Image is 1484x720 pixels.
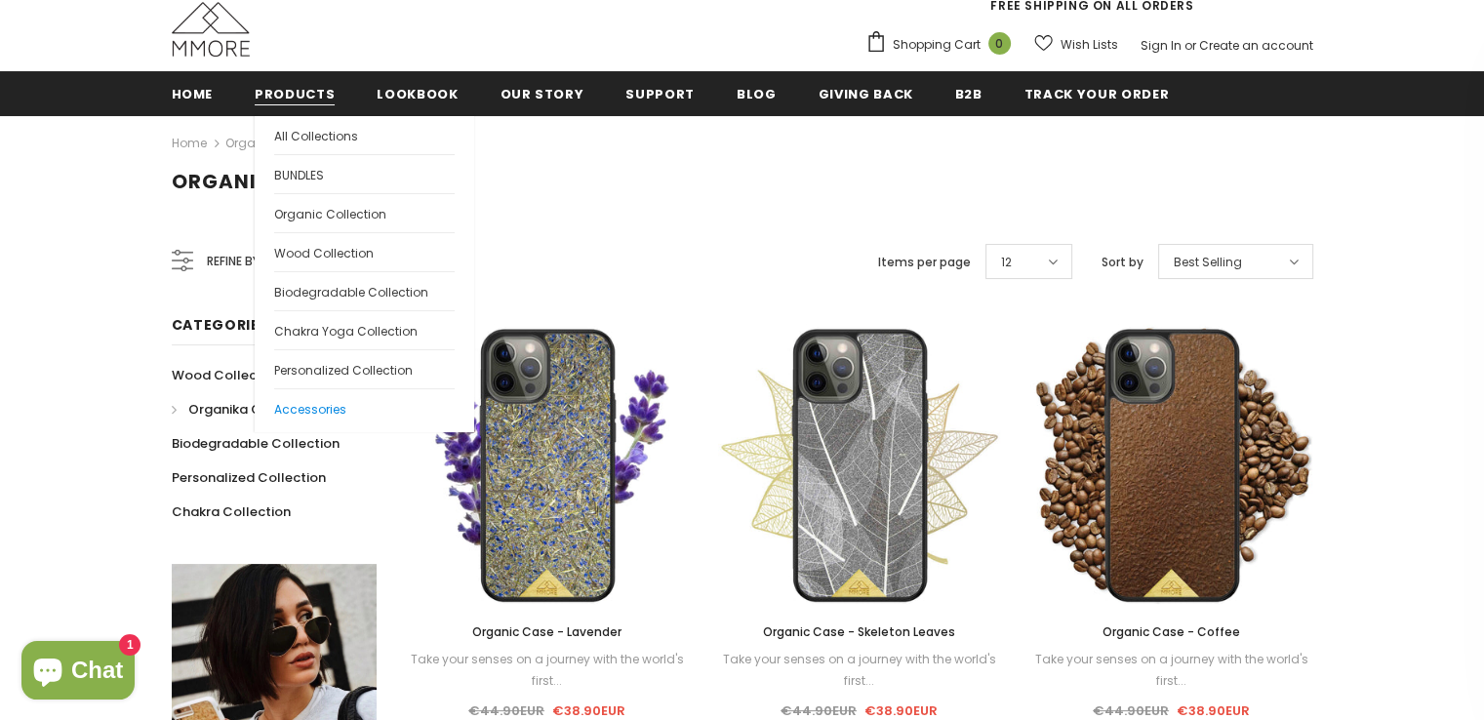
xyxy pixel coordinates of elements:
span: Organic Collection [274,206,386,222]
a: Organika Collection [172,392,319,426]
span: €38.90EUR [552,701,625,720]
span: €44.90EUR [781,701,857,720]
span: Giving back [819,85,913,103]
a: Wish Lists [1034,27,1118,61]
span: Track your order [1024,85,1169,103]
a: support [625,71,695,115]
span: Biodegradable Collection [274,284,428,300]
a: Chakra Collection [172,495,291,529]
div: Take your senses on a journey with the world's first... [718,649,1001,692]
span: €38.90EUR [1177,701,1250,720]
a: Create an account [1199,37,1313,54]
a: Wood Collection [274,232,455,271]
span: All Collections [274,128,358,144]
span: Wood Collection [274,245,374,261]
span: Best Selling [1174,253,1242,272]
span: Accessories [274,401,346,418]
a: BUNDLES [274,154,455,193]
a: Personalized Collection [274,349,455,388]
a: Organic Collection [225,135,338,151]
a: Home [172,132,207,155]
span: 0 [988,32,1011,55]
div: Take your senses on a journey with the world's first... [1030,649,1313,692]
span: Organika Collection [188,400,319,419]
span: €44.90EUR [468,701,544,720]
span: or [1184,37,1196,54]
span: €38.90EUR [864,701,938,720]
a: Our Story [501,71,584,115]
label: Items per page [878,253,971,272]
a: Products [255,71,335,115]
span: Our Story [501,85,584,103]
a: Biodegradable Collection [172,426,340,460]
a: Giving back [819,71,913,115]
label: Sort by [1102,253,1143,272]
span: Wish Lists [1061,35,1118,55]
span: Refine by [207,251,260,272]
img: MMORE Cases [172,2,250,57]
span: B2B [955,85,983,103]
span: Products [255,85,335,103]
span: Home [172,85,214,103]
span: Chakra Yoga Collection [274,323,418,340]
span: Wood Collection [172,366,282,384]
a: Home [172,71,214,115]
a: Organic Case - Skeleton Leaves [718,621,1001,643]
span: Organic Collection [172,168,413,195]
span: Organic Case - Lavender [472,623,622,640]
span: 12 [1001,253,1012,272]
span: Personalized Collection [172,468,326,487]
span: Personalized Collection [274,362,413,379]
inbox-online-store-chat: Shopify online store chat [16,641,140,704]
a: Shopping Cart 0 [865,30,1021,60]
a: Biodegradable Collection [274,271,455,310]
a: Personalized Collection [172,460,326,495]
span: BUNDLES [274,167,324,183]
span: Blog [737,85,777,103]
a: Accessories [274,388,455,427]
div: Take your senses on a journey with the world's first... [406,649,689,692]
span: support [625,85,695,103]
a: Sign In [1141,37,1182,54]
span: Organic Case - Skeleton Leaves [763,623,955,640]
span: Chakra Collection [172,502,291,521]
a: Organic Case - Lavender [406,621,689,643]
a: All Collections [274,116,455,154]
a: Chakra Yoga Collection [274,310,455,349]
span: Lookbook [377,85,458,103]
a: Wood Collection [172,358,282,392]
a: B2B [955,71,983,115]
a: Organic Collection [274,193,455,232]
a: Blog [737,71,777,115]
span: Biodegradable Collection [172,434,340,453]
span: Categories [172,315,269,335]
span: Organic Case - Coffee [1103,623,1240,640]
span: €44.90EUR [1093,701,1169,720]
a: Track your order [1024,71,1169,115]
span: Shopping Cart [893,35,981,55]
a: Lookbook [377,71,458,115]
a: Organic Case - Coffee [1030,621,1313,643]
